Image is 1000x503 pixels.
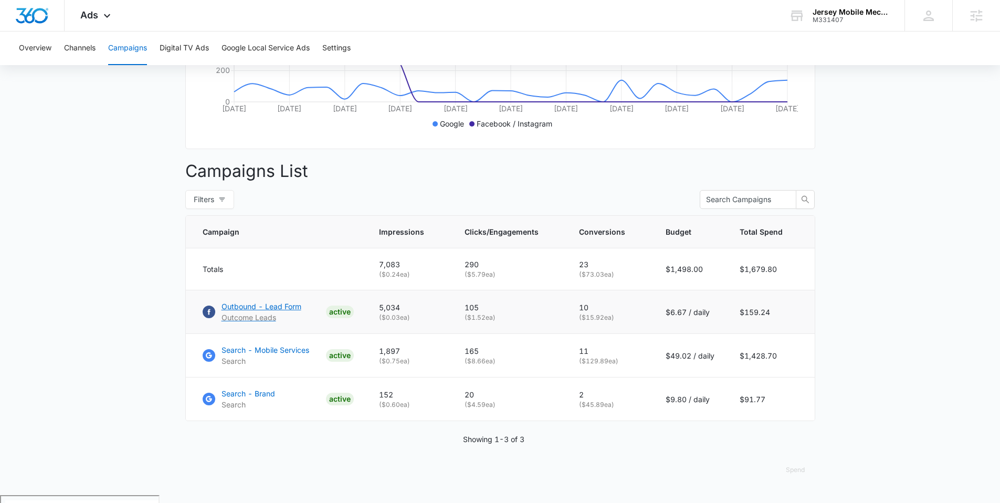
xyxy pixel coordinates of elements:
img: Facebook [203,306,215,318]
tspan: [DATE] [609,104,633,113]
p: 23 [579,259,640,270]
button: Campaigns [108,32,147,65]
p: Search [222,399,275,410]
p: ( $129.89 ea) [579,357,640,366]
p: 10 [579,302,640,313]
p: ( $1.52 ea) [465,313,554,322]
p: Search - Mobile Services [222,344,309,355]
button: Google Local Service Ads [222,32,310,65]
tspan: [DATE] [332,104,356,113]
p: 7,083 [379,259,439,270]
button: Settings [322,32,351,65]
div: Domain Overview [40,62,94,69]
p: ( $0.75 ea) [379,357,439,366]
p: 152 [379,389,439,400]
p: 105 [465,302,554,313]
tspan: [DATE] [665,104,689,113]
p: Outcome Leads [222,312,301,323]
p: $49.02 / daily [666,350,714,361]
p: 5,034 [379,302,439,313]
p: Search [222,355,309,366]
img: Google Ads [203,393,215,405]
tspan: [DATE] [388,104,412,113]
p: Outbound - Lead Form [222,301,301,312]
tspan: [DATE] [499,104,523,113]
img: website_grey.svg [17,27,25,36]
p: ( $0.24 ea) [379,270,439,279]
span: Filters [194,194,214,205]
tspan: [DATE] [222,104,246,113]
img: tab_domain_overview_orange.svg [28,61,37,69]
button: Spend [775,457,815,483]
p: ( $5.79 ea) [465,270,554,279]
div: v 4.0.25 [29,17,51,25]
div: Keywords by Traffic [116,62,177,69]
p: ( $4.59 ea) [465,400,554,410]
td: $1,428.70 [727,334,815,378]
input: Search Campaigns [706,194,782,205]
a: Google AdsSearch - BrandSearchACTIVE [203,388,354,410]
button: Digital TV Ads [160,32,209,65]
tspan: 0 [225,97,230,106]
td: $91.77 [727,378,815,421]
p: $1,498.00 [666,264,714,275]
button: Channels [64,32,96,65]
p: Google [440,118,464,129]
button: search [796,190,815,209]
span: Impressions [379,226,424,237]
tspan: 200 [216,66,230,75]
tspan: [DATE] [775,104,799,113]
div: Totals [203,264,354,275]
p: $9.80 / daily [666,394,714,405]
p: ( $0.03 ea) [379,313,439,322]
div: ACTIVE [326,393,354,405]
span: Campaign [203,226,339,237]
p: Search - Brand [222,388,275,399]
button: Overview [19,32,51,65]
td: $1,679.80 [727,248,815,290]
div: account name [813,8,889,16]
p: ( $0.60 ea) [379,400,439,410]
p: 1,897 [379,345,439,357]
tspan: [DATE] [554,104,578,113]
span: Total Spend [740,226,783,237]
p: ( $73.03 ea) [579,270,640,279]
tspan: [DATE] [277,104,301,113]
span: search [796,195,814,204]
p: 290 [465,259,554,270]
div: account id [813,16,889,24]
button: Filters [185,190,234,209]
p: Facebook / Instagram [477,118,552,129]
img: Google Ads [203,349,215,362]
span: Conversions [579,226,625,237]
p: Campaigns List [185,159,815,184]
p: 20 [465,389,554,400]
p: 11 [579,345,640,357]
div: ACTIVE [326,306,354,318]
p: 165 [465,345,554,357]
p: ( $15.92 ea) [579,313,640,322]
p: $6.67 / daily [666,307,714,318]
span: Ads [80,9,98,20]
p: ( $45.89 ea) [579,400,640,410]
span: Clicks/Engagements [465,226,539,237]
div: ACTIVE [326,349,354,362]
tspan: [DATE] [720,104,744,113]
td: $159.24 [727,290,815,334]
span: Budget [666,226,699,237]
tspan: [DATE] [443,104,467,113]
img: logo_orange.svg [17,17,25,25]
p: Showing 1-3 of 3 [463,434,524,445]
a: Google AdsSearch - Mobile ServicesSearchACTIVE [203,344,354,366]
a: FacebookOutbound - Lead FormOutcome LeadsACTIVE [203,301,354,323]
div: Domain: [DOMAIN_NAME] [27,27,115,36]
img: tab_keywords_by_traffic_grey.svg [104,61,113,69]
p: 2 [579,389,640,400]
p: ( $8.66 ea) [465,357,554,366]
